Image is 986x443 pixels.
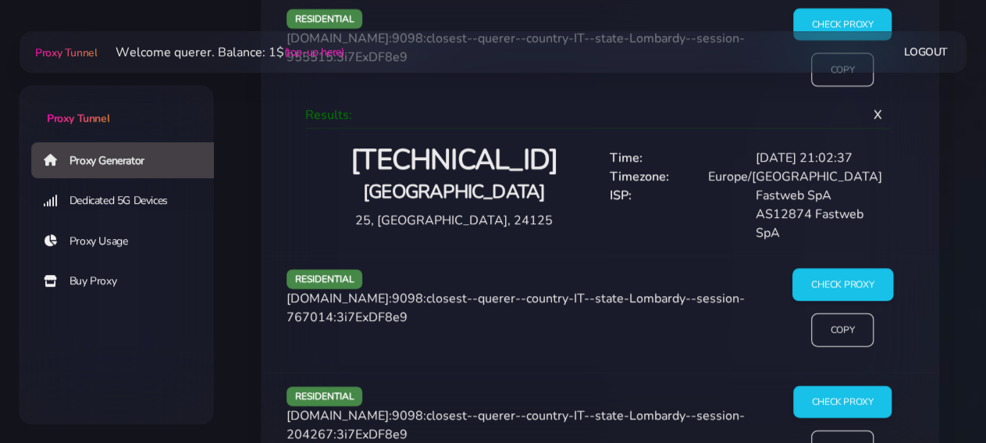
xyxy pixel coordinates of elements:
div: [DATE] 21:02:37 [746,148,892,167]
input: Copy [811,313,874,347]
a: Proxy Tunnel [19,85,214,127]
a: Dedicated 5G Devices [31,183,226,219]
span: X [861,94,895,136]
span: [DOMAIN_NAME]:9098:closest--querer--country-IT--state-Lombardy--session-767014:3i7ExDF8e9 [287,290,745,326]
span: residential [287,270,363,289]
div: Time: [600,148,746,167]
span: residential [287,9,363,29]
span: [DOMAIN_NAME]:9098:closest--querer--country-IT--state-Lombardy--session-204267:3i7ExDF8e9 [287,407,745,443]
div: AS12874 Fastweb SpA [746,205,892,242]
a: Logout [904,38,948,66]
span: residential [287,387,363,406]
a: (top-up here) [283,44,343,60]
input: Check Proxy [793,386,892,418]
span: Results: [305,106,352,123]
h4: [GEOGRAPHIC_DATA] [318,179,591,205]
a: Proxy Generator [31,142,226,178]
div: Europe/[GEOGRAPHIC_DATA] [699,167,892,186]
span: [DOMAIN_NAME]:9098:closest--querer--country-IT--state-Lombardy--session-955515:3i7ExDF8e9 [287,30,745,66]
a: Proxy Usage [31,223,226,259]
input: Check Proxy [793,9,892,41]
iframe: Webchat Widget [910,367,966,423]
h2: [TECHNICAL_ID] [318,142,591,179]
div: Fastweb SpA [746,186,892,205]
div: ISP: [600,186,746,205]
div: Timezone: [600,167,699,186]
span: 25, [GEOGRAPHIC_DATA], 24125 [355,212,553,229]
a: Buy Proxy [31,263,226,299]
input: Check Proxy [792,269,892,302]
a: Proxy Tunnel [32,40,97,65]
li: Welcome querer. Balance: 1$ [97,43,343,62]
span: Proxy Tunnel [47,111,109,126]
span: Proxy Tunnel [35,45,97,60]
